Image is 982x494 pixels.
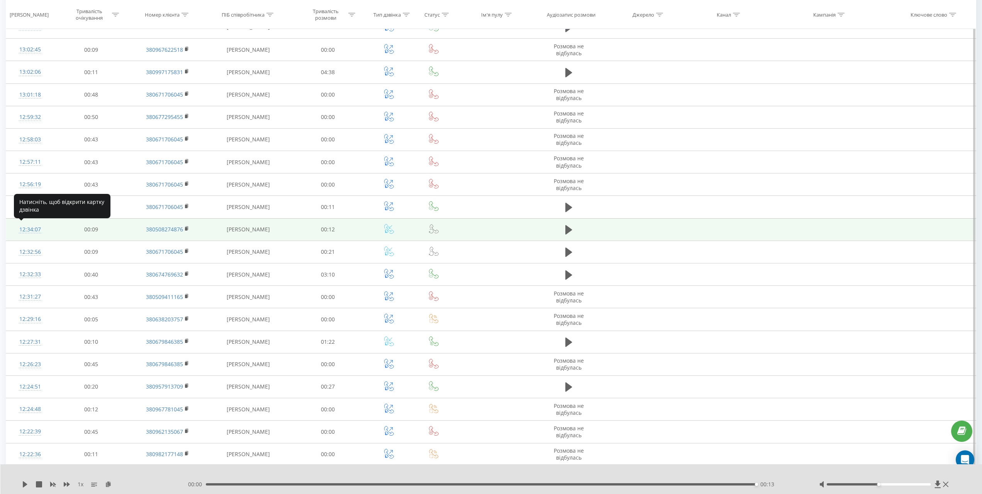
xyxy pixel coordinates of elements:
[290,106,365,128] td: 00:00
[207,331,290,353] td: [PERSON_NAME]
[424,11,440,18] div: Статус
[207,286,290,308] td: [PERSON_NAME]
[14,65,46,80] div: 13:02:06
[146,68,183,76] a: 380997175831
[207,353,290,375] td: [PERSON_NAME]
[146,46,183,53] a: 380967622518
[54,83,129,106] td: 00:48
[14,357,46,372] div: 12:26:23
[207,196,290,218] td: [PERSON_NAME]
[554,447,584,461] span: Розмова не відбулась
[755,483,758,486] div: Accessibility label
[554,154,584,169] span: Розмова не відбулась
[146,91,183,98] a: 380671706045
[207,308,290,331] td: [PERSON_NAME]
[290,128,365,151] td: 00:00
[54,106,129,128] td: 00:50
[14,312,46,327] div: 12:29:16
[14,110,46,125] div: 12:59:32
[54,218,129,241] td: 00:09
[207,106,290,128] td: [PERSON_NAME]
[481,11,503,18] div: Ім'я пулу
[54,331,129,353] td: 00:10
[290,353,365,375] td: 00:00
[78,480,83,488] span: 1 x
[14,334,46,350] div: 12:27:31
[14,42,46,57] div: 13:02:45
[290,39,365,61] td: 00:00
[222,11,265,18] div: ПІБ співробітника
[145,11,180,18] div: Номер клієнта
[54,308,129,331] td: 00:05
[877,483,880,486] div: Accessibility label
[146,226,183,233] a: 380508274876
[146,428,183,435] a: 380962135067
[956,450,974,469] div: Open Intercom Messenger
[207,263,290,286] td: [PERSON_NAME]
[554,87,584,102] span: Розмова не відбулась
[54,398,129,421] td: 00:12
[54,128,129,151] td: 00:43
[54,151,129,173] td: 00:43
[207,151,290,173] td: [PERSON_NAME]
[146,360,183,368] a: 380679846385
[54,353,129,375] td: 00:45
[207,128,290,151] td: [PERSON_NAME]
[54,61,129,83] td: 00:11
[290,241,365,263] td: 00:21
[146,181,183,188] a: 380671706045
[14,379,46,394] div: 12:24:51
[290,421,365,443] td: 00:00
[14,154,46,170] div: 12:57:11
[554,290,584,304] span: Розмова не відбулась
[290,443,365,465] td: 00:00
[207,218,290,241] td: [PERSON_NAME]
[54,375,129,398] td: 00:20
[290,375,365,398] td: 00:27
[554,312,584,326] span: Розмова не відбулась
[813,11,836,18] div: Кампанія
[554,424,584,439] span: Розмова не відбулась
[305,8,346,21] div: Тривалість розмови
[54,241,129,263] td: 00:09
[207,443,290,465] td: [PERSON_NAME]
[54,421,129,443] td: 00:45
[14,424,46,439] div: 12:22:39
[554,357,584,371] span: Розмова не відбулась
[146,248,183,255] a: 380671706045
[188,480,206,488] span: 00:00
[14,267,46,282] div: 12:32:33
[207,39,290,61] td: [PERSON_NAME]
[10,11,49,18] div: [PERSON_NAME]
[54,39,129,61] td: 00:09
[290,398,365,421] td: 00:00
[69,8,110,21] div: Тривалість очікування
[554,402,584,416] span: Розмова не відбулась
[146,406,183,413] a: 380967781045
[290,196,365,218] td: 00:11
[547,11,595,18] div: Аудіозапис розмови
[146,316,183,323] a: 380638203757
[633,11,654,18] div: Джерело
[14,244,46,260] div: 12:32:56
[290,263,365,286] td: 03:10
[554,177,584,192] span: Розмова не відбулась
[146,271,183,278] a: 380674769632
[911,11,947,18] div: Ключове слово
[146,158,183,166] a: 380671706045
[290,218,365,241] td: 00:12
[146,293,183,300] a: 380509411165
[14,402,46,417] div: 12:24:48
[146,203,183,211] a: 380671706045
[717,11,731,18] div: Канал
[54,443,129,465] td: 00:11
[373,11,401,18] div: Тип дзвінка
[54,263,129,286] td: 00:40
[146,136,183,143] a: 380671706045
[290,286,365,308] td: 00:00
[14,222,46,237] div: 12:34:07
[146,338,183,345] a: 380679846385
[207,398,290,421] td: [PERSON_NAME]
[14,87,46,102] div: 13:01:18
[290,61,365,83] td: 04:38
